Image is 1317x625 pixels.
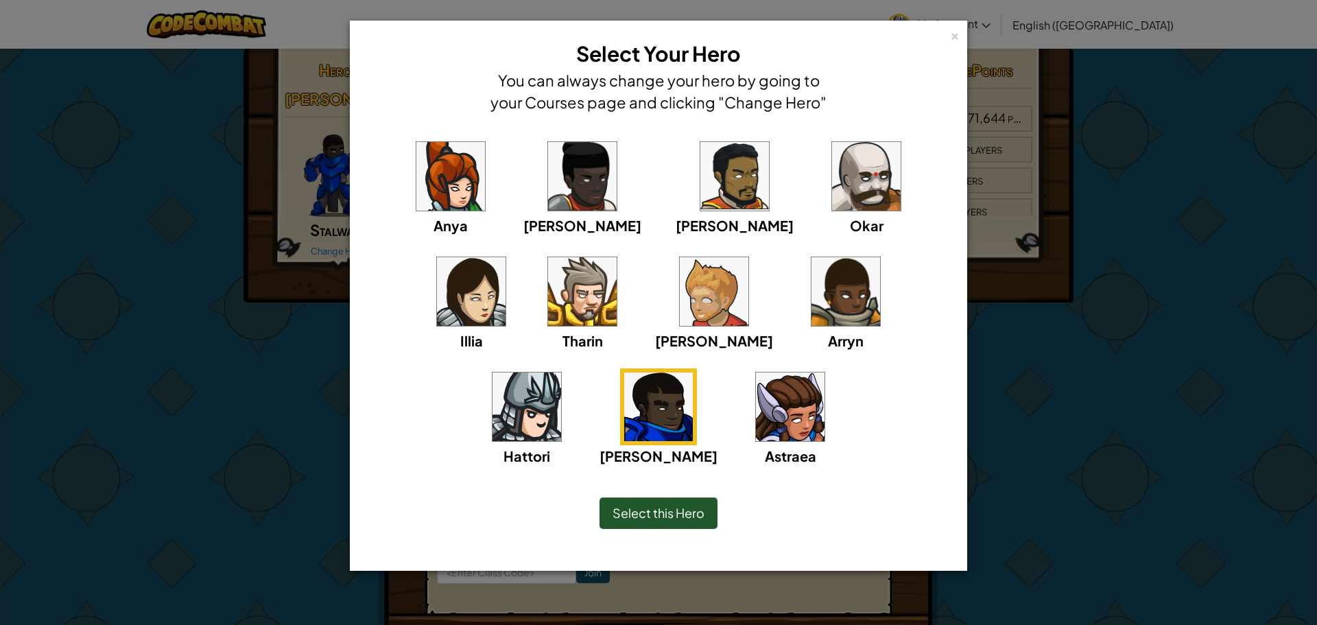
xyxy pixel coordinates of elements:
img: portrait.png [756,373,824,441]
img: portrait.png [811,257,880,326]
span: [PERSON_NAME] [600,447,717,464]
img: portrait.png [548,142,617,211]
span: Arryn [828,332,864,349]
img: portrait.png [548,257,617,326]
img: portrait.png [493,373,561,441]
div: × [950,27,960,41]
img: portrait.png [700,142,769,211]
h3: Select Your Hero [487,38,830,69]
span: [PERSON_NAME] [655,332,773,349]
img: portrait.png [437,257,506,326]
span: Astraea [765,447,816,464]
span: [PERSON_NAME] [676,217,794,234]
span: Hattori [503,447,550,464]
span: Illia [460,332,483,349]
span: Anya [434,217,468,234]
img: portrait.png [416,142,485,211]
img: portrait.png [624,373,693,441]
img: portrait.png [832,142,901,211]
span: Select this Hero [613,505,704,521]
span: Okar [850,217,883,234]
h4: You can always change your hero by going to your Courses page and clicking "Change Hero" [487,69,830,113]
span: Tharin [562,332,603,349]
span: [PERSON_NAME] [523,217,641,234]
img: portrait.png [680,257,748,326]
